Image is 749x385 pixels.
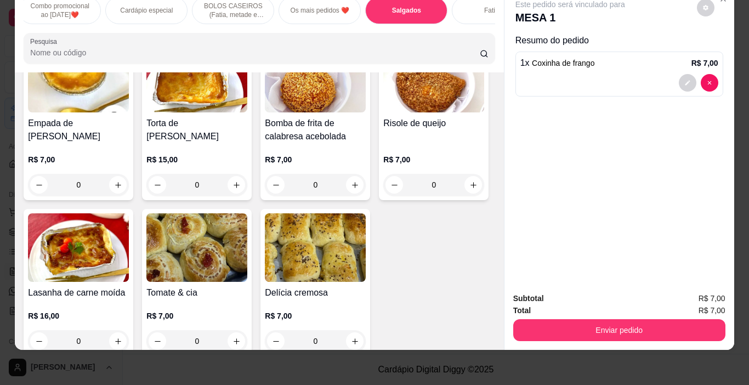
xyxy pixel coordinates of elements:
img: product-image [28,213,129,282]
h4: Risole de queijo [383,117,484,130]
span: R$ 7,00 [699,292,725,304]
img: product-image [146,44,247,112]
img: product-image [265,213,366,282]
button: increase-product-quantity [464,176,482,194]
p: Combo promocional ao [DATE]❤️ [28,2,92,19]
button: decrease-product-quantity [149,176,166,194]
h4: Empada de [PERSON_NAME] [28,117,129,143]
button: decrease-product-quantity [267,176,285,194]
p: Os mais pedidos ❤️ [290,6,349,15]
p: R$ 16,00 [28,310,129,321]
img: product-image [265,44,366,112]
strong: Total [513,306,531,315]
img: product-image [146,213,247,282]
p: Salgados [392,6,421,15]
button: increase-product-quantity [109,332,127,350]
strong: Subtotal [513,294,544,303]
button: decrease-product-quantity [30,176,48,194]
input: Pesquisa [30,47,480,58]
h4: Delícia cremosa [265,286,366,299]
p: Cardápio especial [120,6,173,15]
h4: Lasanha de carne moída [28,286,129,299]
span: Coxinha de frango [532,59,594,67]
p: Fatias [484,6,502,15]
p: R$ 7,00 [383,154,484,165]
p: MESA 1 [515,10,625,25]
img: product-image [383,44,484,112]
button: decrease-product-quantity [30,332,48,350]
span: R$ 7,00 [699,304,725,316]
h4: Torta de [PERSON_NAME] [146,117,247,143]
button: Enviar pedido [513,319,725,341]
h4: Bomba de frita de calabresa acebolada [265,117,366,143]
button: decrease-product-quantity [267,332,285,350]
button: increase-product-quantity [346,332,364,350]
button: decrease-product-quantity [701,74,718,92]
p: R$ 7,00 [265,310,366,321]
label: Pesquisa [30,37,61,46]
button: increase-product-quantity [109,176,127,194]
button: increase-product-quantity [228,332,245,350]
button: decrease-product-quantity [149,332,166,350]
button: decrease-product-quantity [385,176,403,194]
p: 1 x [520,56,595,70]
p: R$ 7,00 [28,154,129,165]
button: decrease-product-quantity [679,74,696,92]
button: increase-product-quantity [228,176,245,194]
p: R$ 7,00 [691,58,718,69]
p: R$ 7,00 [265,154,366,165]
h4: Tomate & cia [146,286,247,299]
p: R$ 7,00 [146,310,247,321]
p: BOLOS CASEIROS (Fatia, metade e inteiro ) [201,2,265,19]
img: product-image [28,44,129,112]
button: increase-product-quantity [346,176,364,194]
p: R$ 15,00 [146,154,247,165]
p: Resumo do pedido [515,34,723,47]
